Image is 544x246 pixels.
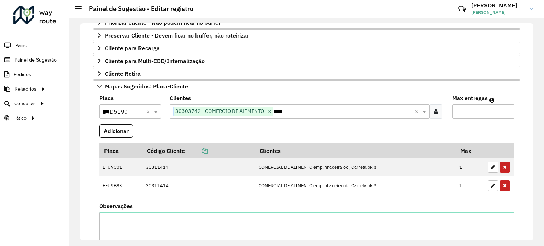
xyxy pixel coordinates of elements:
span: Consultas [14,100,36,107]
td: 1 [456,176,484,195]
label: Max entregas [452,94,488,102]
th: Código Cliente [142,143,255,158]
td: COMERCIAL DE ALIMENTO emplinhadeira ok , Carreta ok !! [255,176,455,195]
td: EFU9B83 [99,176,142,195]
span: Painel [15,42,28,49]
th: Clientes [255,143,455,158]
span: Cliente Retira [105,71,141,76]
a: Contato Rápido [454,1,470,17]
span: Clear all [415,107,421,116]
span: 30303742 - COMERCIO DE ALIMENTO [174,107,266,115]
span: Cliente para Recarga [105,45,160,51]
label: Observações [99,202,133,210]
span: × [266,107,273,116]
a: Cliente para Recarga [93,42,520,54]
a: Preservar Cliente - Devem ficar no buffer, não roteirizar [93,29,520,41]
th: Max [456,143,484,158]
span: Priorizar Cliente - Não podem ficar no buffer [105,20,221,25]
td: 30311414 [142,176,255,195]
span: Tático [13,114,27,122]
span: Relatórios [15,85,36,93]
td: COMERCIAL DE ALIMENTO emplinhadeira ok , Carreta ok !! [255,158,455,177]
span: Cliente para Multi-CDD/Internalização [105,58,205,64]
span: Preservar Cliente - Devem ficar no buffer, não roteirizar [105,33,249,38]
button: Adicionar [99,124,133,138]
td: 30311414 [142,158,255,177]
span: Painel de Sugestão [15,56,57,64]
span: Mapas Sugeridos: Placa-Cliente [105,84,188,89]
th: Placa [99,143,142,158]
a: Mapas Sugeridos: Placa-Cliente [93,80,520,92]
span: Pedidos [13,71,31,78]
span: Clear all [146,107,152,116]
label: Placa [99,94,114,102]
a: Cliente Retira [93,68,520,80]
td: 1 [456,158,484,177]
td: EFU9C01 [99,158,142,177]
a: Copiar [185,147,208,154]
h3: [PERSON_NAME] [471,2,525,9]
em: Máximo de clientes que serão colocados na mesma rota com os clientes informados [489,97,494,103]
a: Cliente para Multi-CDD/Internalização [93,55,520,67]
span: [PERSON_NAME] [471,9,525,16]
h2: Painel de Sugestão - Editar registro [82,5,193,13]
label: Clientes [170,94,191,102]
